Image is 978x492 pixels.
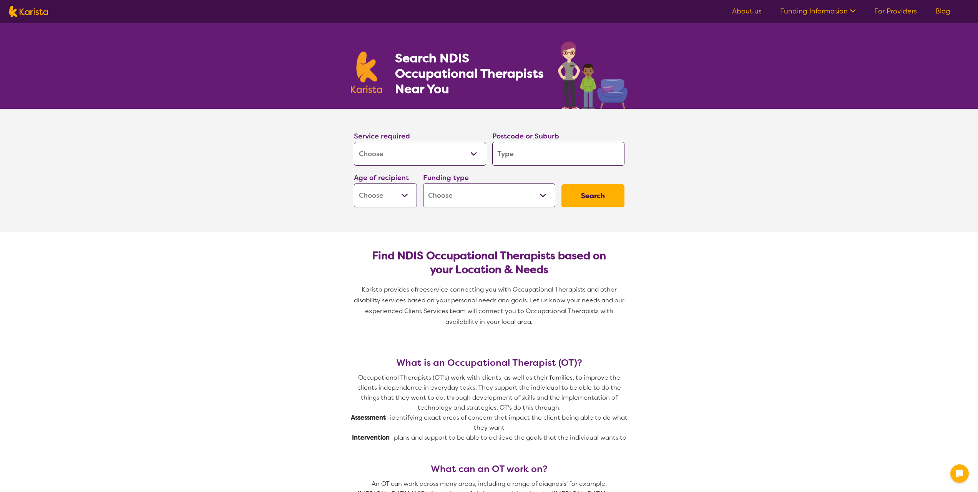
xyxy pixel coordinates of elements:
label: Postcode or Suburb [492,132,559,141]
label: Service required [354,132,410,141]
span: free [415,285,427,294]
label: Age of recipient [354,173,409,182]
h3: What is an Occupational Therapist (OT)? [351,357,628,368]
button: Search [561,184,624,207]
a: Blog [935,7,950,16]
label: Funding type [423,173,469,182]
img: occupational-therapy [558,42,628,109]
strong: Intervention [352,434,390,442]
img: Karista logo [9,6,48,17]
a: For Providers [874,7,917,16]
p: - identifying exact areas of concern that impact the client being able to do what they want [351,413,628,433]
span: Karista provides a [362,285,415,294]
h3: What can an OT work on? [351,464,628,474]
a: About us [732,7,762,16]
p: - plans and support to be able to achieve the goals that the individual wants to [351,433,628,443]
strong: Assessment [351,414,386,422]
input: Type [492,142,624,166]
h1: Search NDIS Occupational Therapists Near You [395,50,545,97]
a: Funding Information [780,7,856,16]
span: service connecting you with Occupational Therapists and other disability services based on your p... [354,285,626,326]
img: Karista logo [351,52,382,93]
h2: Find NDIS Occupational Therapists based on your Location & Needs [360,249,618,277]
p: Occupational Therapists (OT’s) work with clients, as well as their families, to improve the clien... [351,373,628,413]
